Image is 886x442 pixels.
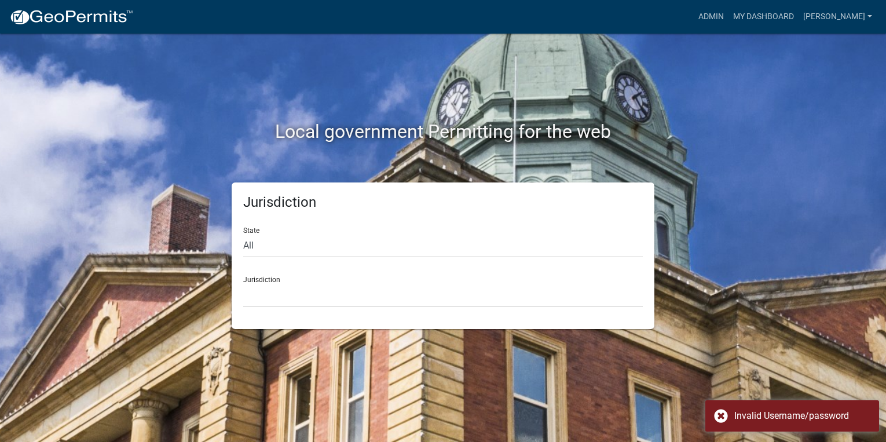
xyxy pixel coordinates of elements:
a: [PERSON_NAME] [799,6,877,28]
a: Admin [694,6,728,28]
div: Invalid Username/password [734,409,870,423]
h2: Local government Permitting for the web [122,120,764,143]
h5: Jurisdiction [243,194,643,211]
a: My Dashboard [728,6,799,28]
